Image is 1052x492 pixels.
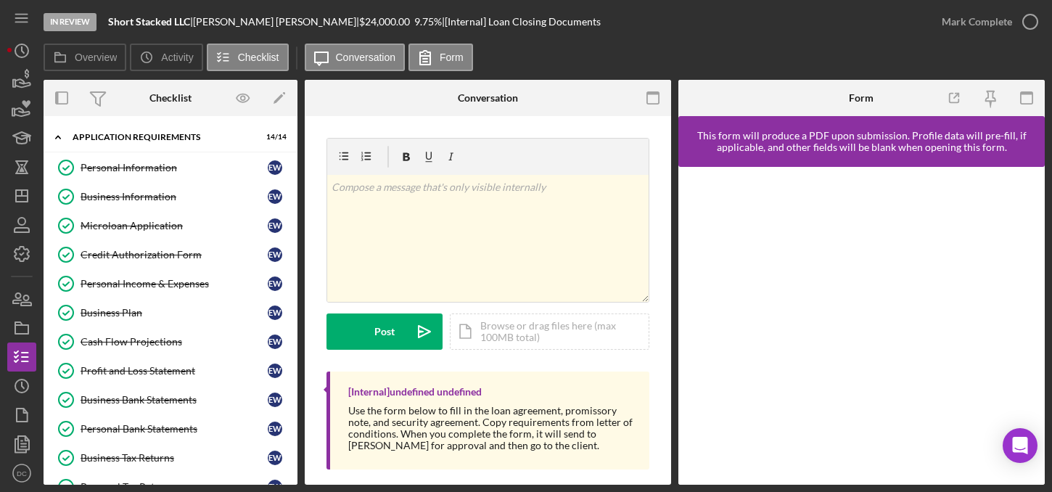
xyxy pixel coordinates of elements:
[130,44,202,71] button: Activity
[268,451,282,465] div: E W
[238,52,279,63] label: Checklist
[268,160,282,175] div: E W
[305,44,406,71] button: Conversation
[268,306,282,320] div: E W
[51,443,290,472] a: Business Tax ReturnsEW
[149,92,192,104] div: Checklist
[348,405,635,451] div: Use the form below to fill in the loan agreement, promissory note, and security agreement. Copy r...
[75,52,117,63] label: Overview
[51,269,290,298] a: Personal Income & ExpensesEW
[51,298,290,327] a: Business PlanEW
[81,365,268,377] div: Profit and Loss Statement
[81,307,268,319] div: Business Plan
[81,423,268,435] div: Personal Bank Statements
[268,335,282,349] div: E W
[81,336,268,348] div: Cash Flow Projections
[268,422,282,436] div: E W
[81,162,268,173] div: Personal Information
[51,356,290,385] a: Profit and Loss StatementEW
[693,181,1032,470] iframe: Lenderfit form
[81,249,268,261] div: Credit Authorization Form
[336,52,396,63] label: Conversation
[81,394,268,406] div: Business Bank Statements
[51,211,290,240] a: Microloan ApplicationEW
[81,191,268,202] div: Business Information
[44,44,126,71] button: Overview
[81,220,268,231] div: Microloan Application
[849,92,874,104] div: Form
[408,44,473,71] button: Form
[268,276,282,291] div: E W
[108,15,190,28] b: Short Stacked LLC
[161,52,193,63] label: Activity
[359,16,414,28] div: $24,000.00
[51,327,290,356] a: Cash Flow ProjectionsEW
[268,393,282,407] div: E W
[268,247,282,262] div: E W
[44,13,96,31] div: In Review
[458,92,518,104] div: Conversation
[348,386,482,398] div: [Internal] undefined undefined
[268,218,282,233] div: E W
[17,470,27,477] text: DC
[268,189,282,204] div: E W
[51,153,290,182] a: Personal InformationEW
[414,16,442,28] div: 9.75 %
[927,7,1045,36] button: Mark Complete
[440,52,464,63] label: Form
[108,16,193,28] div: |
[51,240,290,269] a: Credit Authorization FormEW
[81,278,268,290] div: Personal Income & Expenses
[442,16,601,28] div: | [Internal] Loan Closing Documents
[260,133,287,142] div: 14 / 14
[326,313,443,350] button: Post
[81,452,268,464] div: Business Tax Returns
[686,130,1037,153] div: This form will produce a PDF upon submission. Profile data will pre-fill, if applicable, and othe...
[207,44,289,71] button: Checklist
[374,313,395,350] div: Post
[73,133,250,142] div: APPLICATION REQUIREMENTS
[942,7,1012,36] div: Mark Complete
[51,414,290,443] a: Personal Bank StatementsEW
[7,459,36,488] button: DC
[51,385,290,414] a: Business Bank StatementsEW
[1003,428,1037,463] div: Open Intercom Messenger
[51,182,290,211] a: Business InformationEW
[268,364,282,378] div: E W
[193,16,359,28] div: [PERSON_NAME] [PERSON_NAME] |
